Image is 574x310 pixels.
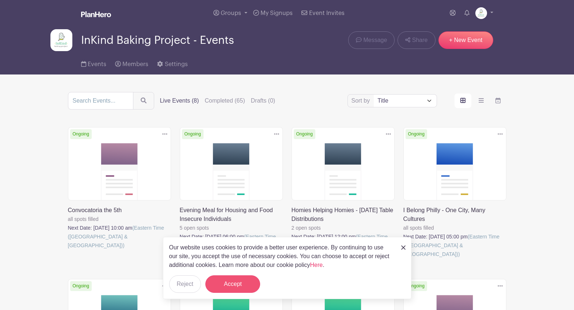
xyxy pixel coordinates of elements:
[81,11,111,17] img: logo_white-6c42ec7e38ccf1d336a20a19083b03d10ae64f83f12c07503d8b9e83406b4c7d.svg
[455,93,506,108] div: order and view
[157,51,187,74] a: Settings
[81,51,106,74] a: Events
[50,29,72,51] img: InKind-Logo.jpg
[88,61,106,67] span: Events
[81,34,234,46] span: InKind Baking Project - Events
[160,96,199,105] label: Live Events (8)
[363,36,387,45] span: Message
[351,96,372,105] label: Sort by
[115,51,148,74] a: Members
[169,275,201,293] button: Reject
[310,262,323,268] a: Here
[309,10,345,16] span: Event Invites
[221,10,241,16] span: Groups
[412,36,428,45] span: Share
[205,275,260,293] button: Accept
[438,31,493,49] a: + New Event
[398,31,435,49] a: Share
[401,245,406,250] img: close_button-5f87c8562297e5c2d7936805f587ecaba9071eb48480494691a3f1689db116b3.svg
[68,92,133,110] input: Search Events...
[348,31,395,49] a: Message
[261,10,293,16] span: My Signups
[205,96,245,105] label: Completed (65)
[165,61,188,67] span: Settings
[169,243,394,269] p: Our website uses cookies to provide a better user experience. By continuing to use our site, you ...
[475,7,487,19] img: InKind-Logo.jpg
[251,96,275,105] label: Drafts (0)
[160,96,275,105] div: filters
[122,61,148,67] span: Members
